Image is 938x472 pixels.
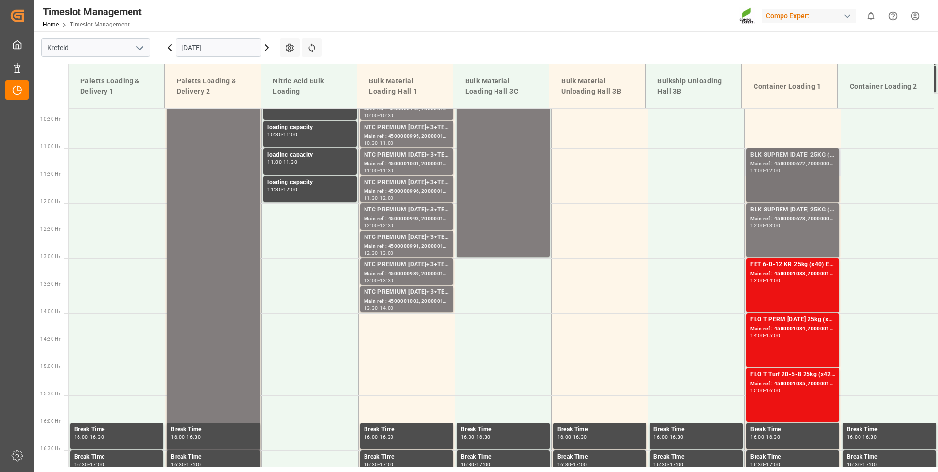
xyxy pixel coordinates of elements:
div: 14:00 [766,278,780,283]
button: open menu [132,40,147,55]
div: 12:00 [750,223,764,228]
button: Help Center [882,5,904,27]
div: 17:00 [573,462,587,467]
div: FET 6-0-12 KR 25kg (x40) EN;FET 6-0-12 KR 25kgx40 DE,AT,FR,ES,IT [750,260,835,270]
div: - [88,462,90,467]
div: NTC PREMIUM [DATE]+3+TE BULK [364,260,449,270]
div: 13:00 [750,278,764,283]
div: - [764,278,766,283]
div: Break Time [461,425,546,435]
div: Break Time [750,452,835,462]
input: DD-MM-YYYY [176,38,261,57]
div: Main ref : 4500001084, 2000001103 [750,325,835,333]
div: 12:00 [766,168,780,173]
span: 14:30 Hr [40,336,60,341]
div: Main ref : 4500001002, 2000001025 [364,297,449,306]
div: 14:00 [750,333,764,338]
div: Bulk Material Unloading Hall 3B [557,72,637,101]
div: 16:30 [670,435,684,439]
div: Break Time [74,425,159,435]
div: 16:00 [557,435,572,439]
div: - [378,462,380,467]
div: Break Time [364,452,449,462]
div: 16:00 [171,435,185,439]
img: Screenshot%202023-09-29%20at%2010.02.21.png_1712312052.png [739,7,755,25]
div: Break Time [847,425,932,435]
div: 16:30 [171,462,185,467]
div: 13:00 [766,223,780,228]
button: show 0 new notifications [860,5,882,27]
div: Main ref : 4500000622, 2000000565 [750,160,835,168]
div: Paletts Loading & Delivery 2 [173,72,253,101]
div: Main ref : 4500000996, 2000001025 [364,187,449,196]
div: - [668,462,669,467]
div: 12:00 [364,223,378,228]
div: 13:30 [364,306,378,310]
div: 12:30 [364,251,378,255]
div: Main ref : 4500001083, 2000001103 [750,270,835,278]
div: - [378,196,380,200]
div: - [764,333,766,338]
div: - [764,462,766,467]
div: 16:30 [750,462,764,467]
div: - [668,435,669,439]
div: 16:30 [364,462,378,467]
div: 13:00 [364,278,378,283]
div: - [282,160,283,164]
div: - [378,113,380,118]
div: 16:30 [380,435,394,439]
div: - [764,388,766,393]
div: 12:00 [380,196,394,200]
div: Paletts Loading & Delivery 1 [77,72,156,101]
div: 16:30 [862,435,877,439]
div: 16:30 [186,435,201,439]
div: 16:00 [461,435,475,439]
div: 16:30 [653,462,668,467]
div: Timeslot Management [43,4,142,19]
div: 11:30 [380,168,394,173]
div: - [764,223,766,228]
a: Home [43,21,59,28]
div: FLO T Turf 20-5-8 25kg (x42) INT [750,370,835,380]
span: 16:00 Hr [40,419,60,424]
span: 13:30 Hr [40,281,60,287]
div: 11:00 [750,168,764,173]
input: Type to search/select [41,38,150,57]
div: - [378,435,380,439]
div: Bulk Material Loading Hall 3C [461,72,541,101]
span: 11:00 Hr [40,144,60,149]
div: loading capacity [267,150,353,160]
div: NTC PREMIUM [DATE]+3+TE BULK [364,233,449,242]
div: 13:00 [380,251,394,255]
div: 10:30 [364,141,378,145]
div: 11:00 [283,132,297,137]
div: - [571,435,573,439]
div: - [185,462,186,467]
span: 14:00 Hr [40,309,60,314]
div: 16:00 [653,435,668,439]
div: - [282,132,283,137]
div: Break Time [364,425,449,435]
div: - [475,462,476,467]
div: - [378,168,380,173]
div: 17:00 [476,462,491,467]
div: - [475,435,476,439]
div: 17:00 [862,462,877,467]
div: 16:30 [557,462,572,467]
div: Break Time [653,452,739,462]
div: loading capacity [267,178,353,187]
div: 10:00 [364,113,378,118]
div: - [378,251,380,255]
div: Main ref : 4500001085, 2000001103 [750,380,835,388]
div: 16:00 [750,435,764,439]
div: - [185,435,186,439]
div: NTC PREMIUM [DATE]+3+TE BULK [364,150,449,160]
div: Break Time [557,425,643,435]
div: Break Time [171,452,256,462]
div: Break Time [461,452,546,462]
div: - [88,435,90,439]
button: Compo Expert [762,6,860,25]
div: - [378,223,380,228]
div: - [861,435,862,439]
div: Compo Expert [762,9,856,23]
